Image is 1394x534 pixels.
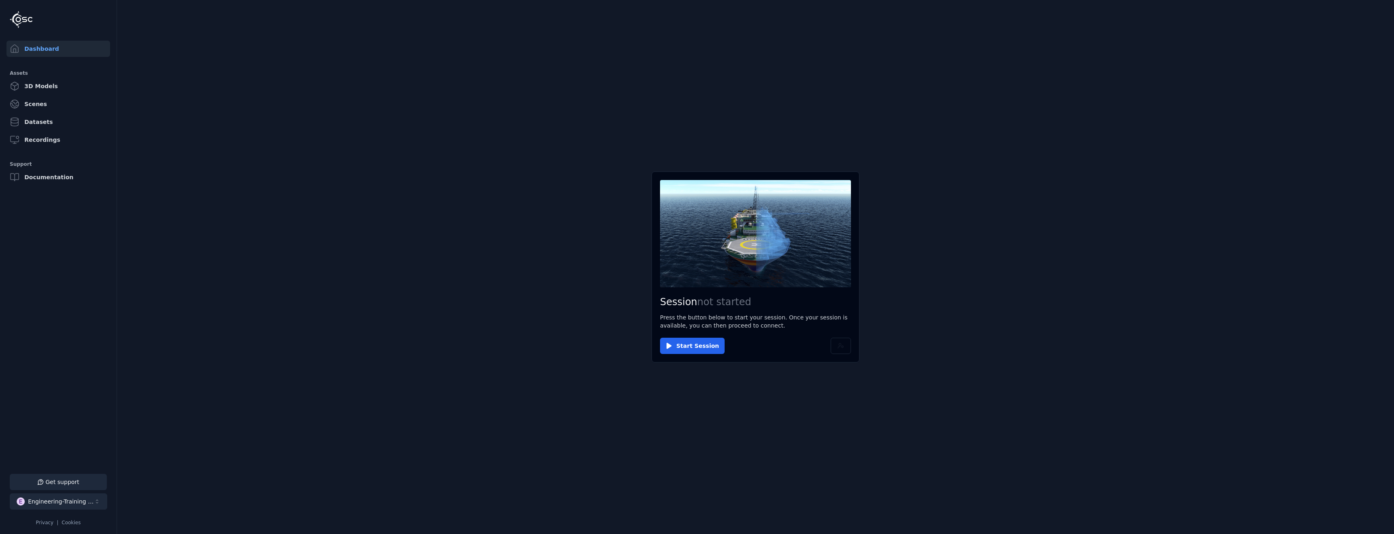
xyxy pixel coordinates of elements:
[62,520,81,525] a: Cookies
[660,338,725,354] button: Start Session
[10,159,107,169] div: Support
[28,497,94,506] div: Engineering-Training (SSO Staging)
[36,520,53,525] a: Privacy
[10,68,107,78] div: Assets
[660,313,851,330] p: Press the button below to start your session. Once your session is available, you can then procee...
[697,296,751,308] span: not started
[6,41,110,57] a: Dashboard
[17,497,25,506] div: E
[10,493,107,510] button: Select a workspace
[57,520,58,525] span: |
[6,96,110,112] a: Scenes
[660,295,851,308] h2: Session
[6,132,110,148] a: Recordings
[6,169,110,185] a: Documentation
[6,114,110,130] a: Datasets
[10,474,107,490] button: Get support
[6,78,110,94] a: 3D Models
[10,11,32,28] img: Logo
